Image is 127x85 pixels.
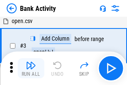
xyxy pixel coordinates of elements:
[40,34,71,44] div: Add Column
[20,5,56,13] div: Bank Activity
[110,3,120,13] img: Settings menu
[20,42,26,49] span: # 3
[79,60,89,70] img: Skip
[7,3,17,13] img: Back
[91,36,104,42] div: range
[75,36,90,42] div: before
[12,18,32,24] span: open.csv
[100,5,106,12] img: Support
[17,58,44,78] button: Run All
[104,62,117,75] img: Main button
[79,72,90,77] div: Skip
[22,72,40,77] div: Run All
[32,47,55,57] div: open!J:J
[71,58,97,78] button: Skip
[26,60,36,70] img: Run All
